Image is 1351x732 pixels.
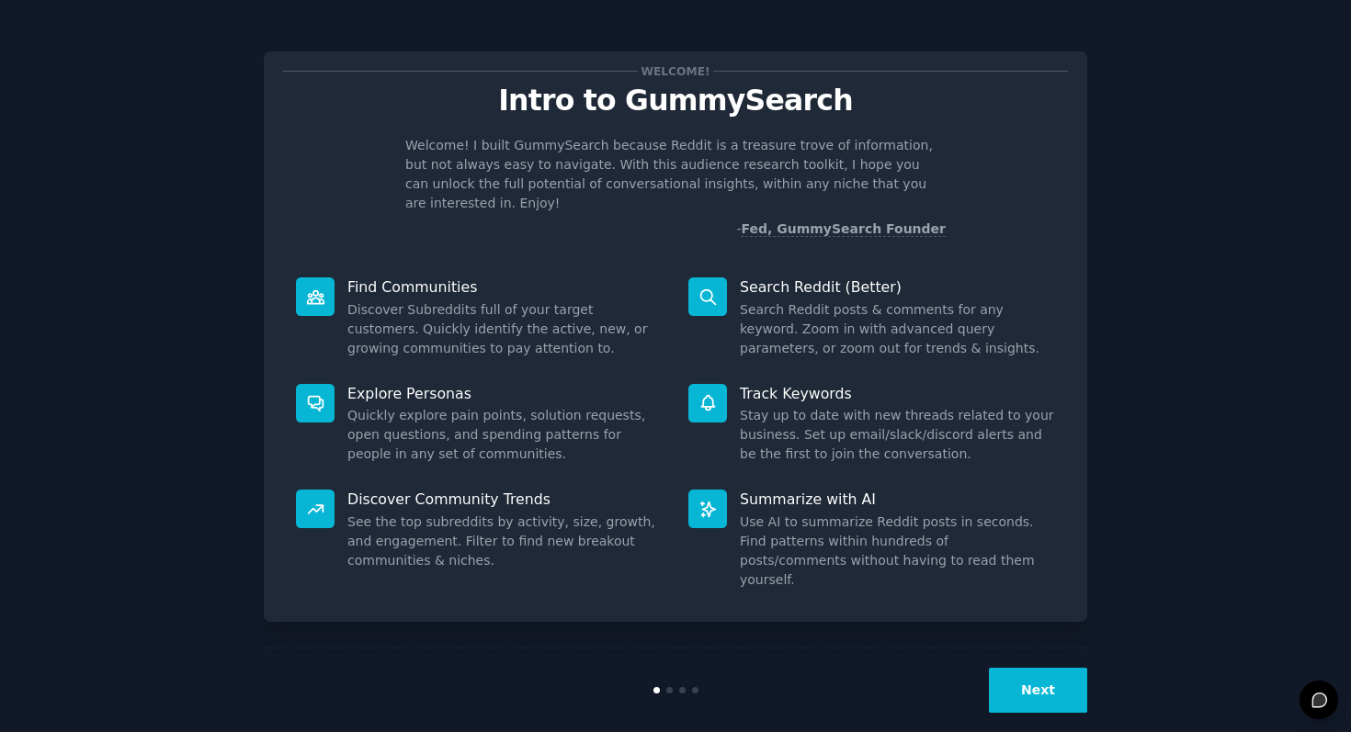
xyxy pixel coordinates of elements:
dd: Stay up to date with new threads related to your business. Set up email/slack/discord alerts and ... [740,406,1055,464]
p: Welcome! I built GummySearch because Reddit is a treasure trove of information, but not always ea... [405,136,946,213]
button: Next [989,668,1087,713]
dd: Quickly explore pain points, solution requests, open questions, and spending patterns for people ... [347,406,663,464]
p: Track Keywords [740,384,1055,403]
p: Summarize with AI [740,490,1055,509]
dd: Discover Subreddits full of your target customers. Quickly identify the active, new, or growing c... [347,300,663,358]
dd: Search Reddit posts & comments for any keyword. Zoom in with advanced query parameters, or zoom o... [740,300,1055,358]
p: Explore Personas [347,384,663,403]
p: Intro to GummySearch [283,84,1068,117]
dd: Use AI to summarize Reddit posts in seconds. Find patterns within hundreds of posts/comments with... [740,512,1055,590]
div: - [736,220,946,239]
dd: See the top subreddits by activity, size, growth, and engagement. Filter to find new breakout com... [347,512,663,570]
span: Welcome! [638,62,713,81]
a: Fed, GummySearch Founder [741,221,946,237]
p: Discover Community Trends [347,490,663,509]
p: Search Reddit (Better) [740,277,1055,297]
p: Find Communities [347,277,663,297]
